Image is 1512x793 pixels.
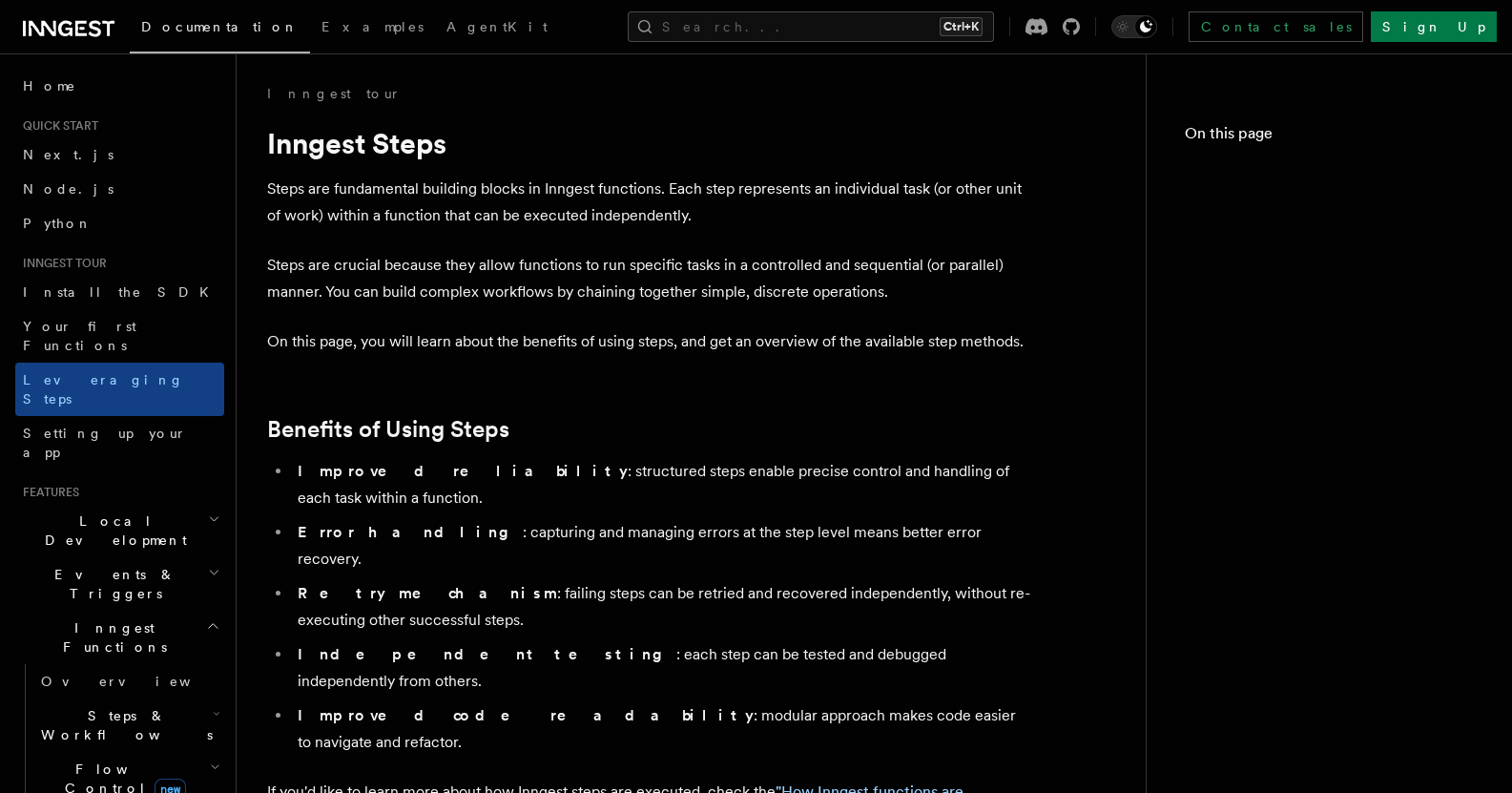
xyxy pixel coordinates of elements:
a: Overview [33,664,224,699]
span: Events & Triggers [15,565,208,603]
button: Local Development [15,504,224,557]
span: Leveraging Steps [23,372,184,407]
strong: Error handling [298,523,523,541]
p: Steps are fundamental building blocks in Inngest functions. Each step represents an individual ta... [267,176,1030,229]
a: Install the SDK [15,275,224,309]
button: Toggle dark mode [1111,15,1157,38]
a: Sign Up [1371,11,1497,42]
span: Next.js [23,147,114,162]
span: AgentKit [446,19,548,34]
button: Inngest Functions [15,611,224,664]
strong: Independent testing [298,645,676,663]
span: Setting up your app [23,426,187,460]
span: Inngest Functions [15,618,206,657]
li: : each step can be tested and debugged independently from others. [292,641,1030,695]
a: Inngest tour [267,84,401,103]
button: Events & Triggers [15,557,224,611]
span: Documentation [141,19,299,34]
a: Contact sales [1189,11,1363,42]
li: : modular approach makes code easier to navigate and refactor. [292,702,1030,756]
span: Overview [41,674,238,689]
span: Local Development [15,511,208,550]
span: Node.js [23,181,114,197]
a: AgentKit [435,6,559,52]
a: Setting up your app [15,416,224,470]
span: Features [15,485,79,500]
span: Install the SDK [23,284,220,300]
a: Node.js [15,172,224,206]
strong: Retry mechanism [298,584,557,602]
button: Steps & Workflows [33,699,224,752]
a: Examples [310,6,435,52]
span: Home [23,76,76,95]
span: Inngest tour [15,256,107,271]
span: Steps & Workflows [33,706,213,744]
kbd: Ctrl+K [940,17,983,36]
span: Quick start [15,118,98,134]
h1: Inngest Steps [267,126,1030,160]
a: Leveraging Steps [15,363,224,416]
strong: Improved code readability [298,706,754,724]
a: Python [15,206,224,240]
li: : capturing and managing errors at the step level means better error recovery. [292,519,1030,573]
p: Steps are crucial because they allow functions to run specific tasks in a controlled and sequenti... [267,252,1030,305]
a: Next.js [15,137,224,172]
span: Examples [321,19,424,34]
a: Documentation [130,6,310,53]
button: Search...Ctrl+K [628,11,994,42]
strong: Improved reliability [298,462,628,480]
a: Your first Functions [15,309,224,363]
li: : failing steps can be retried and recovered independently, without re-executing other successful... [292,580,1030,634]
li: : structured steps enable precise control and handling of each task within a function. [292,458,1030,511]
span: Python [23,216,93,231]
p: On this page, you will learn about the benefits of using steps, and get an overview of the availa... [267,328,1030,355]
a: Benefits of Using Steps [267,416,509,443]
h4: On this page [1185,122,1474,153]
span: Your first Functions [23,319,136,353]
a: Home [15,69,224,103]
